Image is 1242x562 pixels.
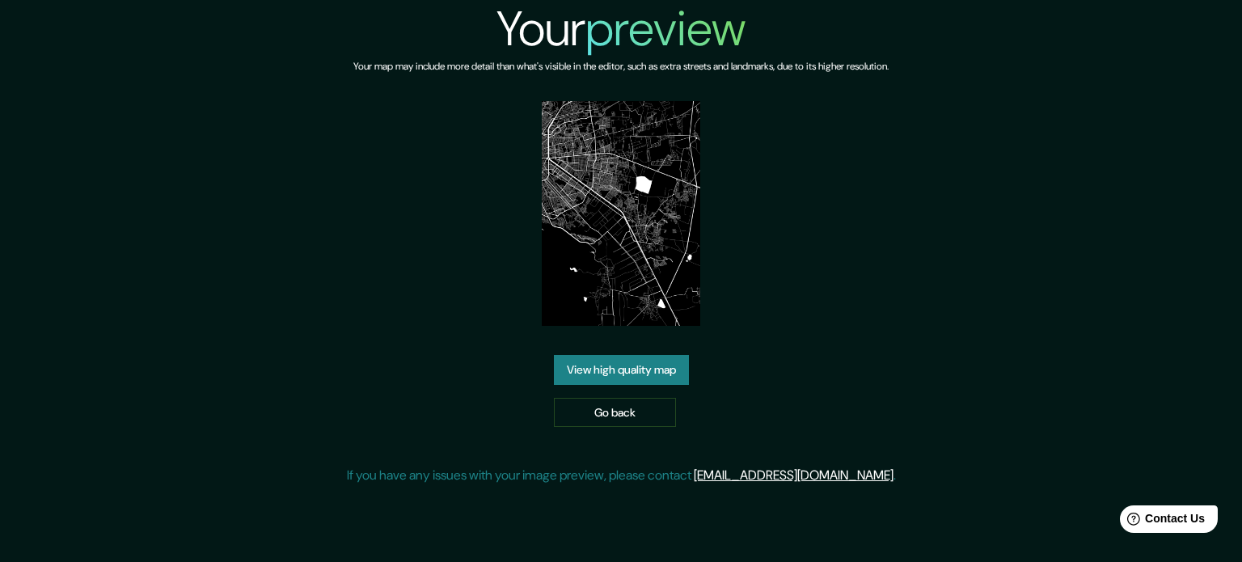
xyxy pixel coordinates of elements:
a: [EMAIL_ADDRESS][DOMAIN_NAME] [694,467,893,484]
h6: Your map may include more detail than what's visible in the editor, such as extra streets and lan... [353,58,889,75]
iframe: Help widget launcher [1098,499,1224,544]
p: If you have any issues with your image preview, please contact . [347,466,896,485]
a: View high quality map [554,355,689,385]
img: created-map-preview [542,101,701,326]
a: Go back [554,398,676,428]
